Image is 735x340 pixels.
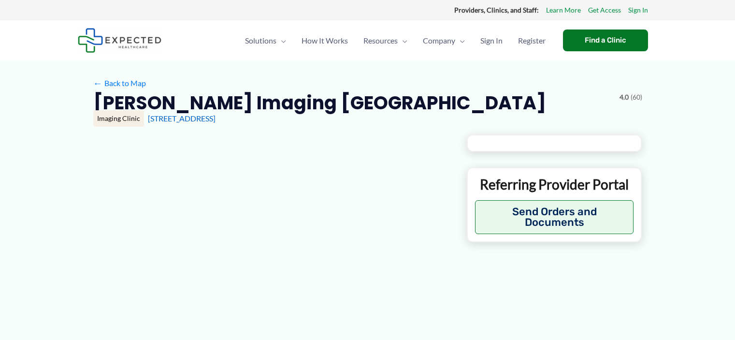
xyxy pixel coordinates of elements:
[237,24,553,58] nav: Primary Site Navigation
[93,91,546,115] h2: [PERSON_NAME] Imaging [GEOGRAPHIC_DATA]
[631,91,642,103] span: (60)
[294,24,356,58] a: How It Works
[480,24,503,58] span: Sign In
[475,200,634,234] button: Send Orders and Documents
[93,110,144,127] div: Imaging Clinic
[302,24,348,58] span: How It Works
[473,24,510,58] a: Sign In
[356,24,415,58] a: ResourcesMenu Toggle
[93,78,102,88] span: ←
[93,76,146,90] a: ←Back to Map
[415,24,473,58] a: CompanyMenu Toggle
[588,4,621,16] a: Get Access
[628,4,648,16] a: Sign In
[78,28,161,53] img: Expected Healthcare Logo - side, dark font, small
[510,24,553,58] a: Register
[363,24,398,58] span: Resources
[276,24,286,58] span: Menu Toggle
[454,6,539,14] strong: Providers, Clinics, and Staff:
[398,24,407,58] span: Menu Toggle
[455,24,465,58] span: Menu Toggle
[563,30,648,51] a: Find a Clinic
[148,114,216,123] a: [STREET_ADDRESS]
[620,91,629,103] span: 4.0
[423,24,455,58] span: Company
[475,176,634,193] p: Referring Provider Portal
[546,4,581,16] a: Learn More
[237,24,294,58] a: SolutionsMenu Toggle
[518,24,546,58] span: Register
[245,24,276,58] span: Solutions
